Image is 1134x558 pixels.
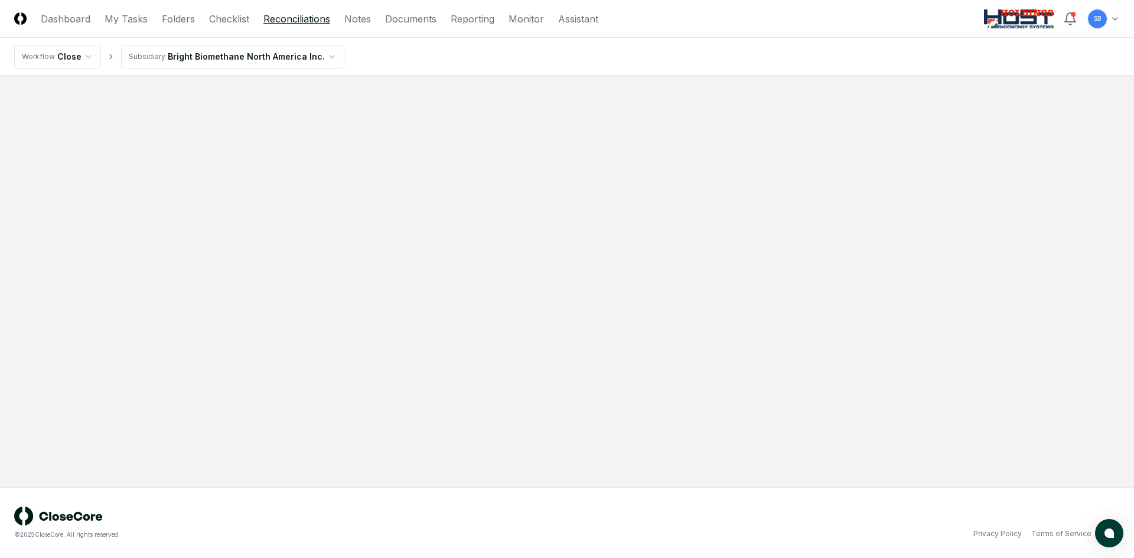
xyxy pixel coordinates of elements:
[509,12,544,26] a: Monitor
[162,12,195,26] a: Folders
[14,530,567,539] div: © 2025 CloseCore. All rights reserved.
[14,12,27,25] img: Logo
[209,12,249,26] a: Checklist
[558,12,598,26] a: Assistant
[1087,8,1108,30] button: SB
[451,12,494,26] a: Reporting
[263,12,330,26] a: Reconciliations
[385,12,436,26] a: Documents
[1095,519,1123,547] button: atlas-launcher
[984,9,1054,28] img: Host NA Holdings logo
[105,12,148,26] a: My Tasks
[41,12,90,26] a: Dashboard
[1094,14,1101,23] span: SB
[14,45,344,68] nav: breadcrumb
[344,12,371,26] a: Notes
[1031,528,1091,539] a: Terms of Service
[973,528,1022,539] a: Privacy Policy
[14,507,103,526] img: logo
[22,51,55,62] div: Workflow
[129,51,165,62] div: Subsidiary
